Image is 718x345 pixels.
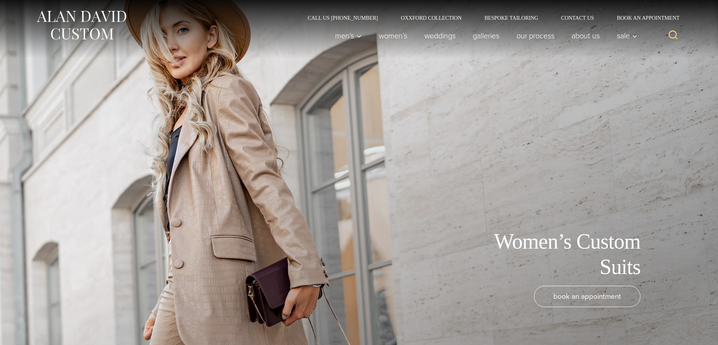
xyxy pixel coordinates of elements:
a: Oxxford Collection [389,15,473,20]
a: Bespoke Tailoring [473,15,550,20]
a: Our Process [508,28,563,43]
span: Men’s [335,32,362,39]
h1: Women’s Custom Suits [469,229,640,280]
a: book an appointment [534,286,640,307]
a: weddings [416,28,464,43]
span: book an appointment [553,291,621,302]
span: Sale [617,32,637,39]
nav: Secondary Navigation [296,15,682,20]
a: Contact Us [550,15,605,20]
a: Book an Appointment [605,15,682,20]
a: About Us [563,28,608,43]
nav: Primary Navigation [327,28,642,43]
a: Galleries [464,28,508,43]
img: Alan David Custom [36,8,127,42]
a: Call Us [PHONE_NUMBER] [296,15,389,20]
button: View Search Form [664,27,682,45]
a: Women’s [370,28,416,43]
